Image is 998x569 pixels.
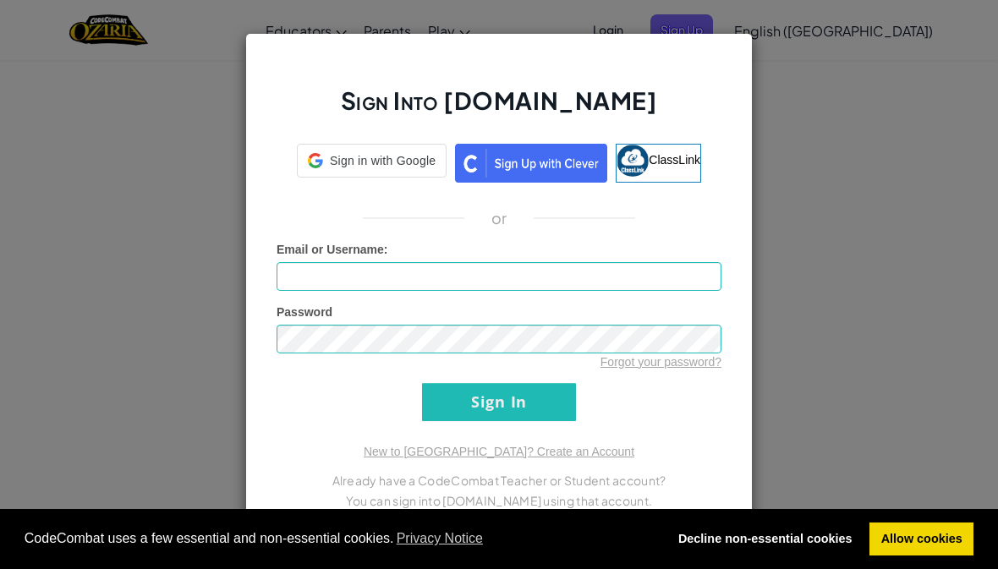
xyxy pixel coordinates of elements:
a: learn more about cookies [394,526,486,551]
a: deny cookies [666,522,864,556]
span: Email or Username [277,243,384,256]
img: clever_sso_button@2x.png [455,144,607,183]
span: CodeCombat uses a few essential and non-essential cookies. [25,526,654,551]
a: allow cookies [869,522,973,556]
p: Already have a CodeCombat Teacher or Student account? [277,470,721,490]
p: You can sign into [DOMAIN_NAME] using that account. [277,490,721,511]
span: ClassLink [649,152,700,166]
a: Forgot your password? [600,355,721,369]
div: Sign in with Google [297,144,447,178]
span: Password [277,305,332,319]
p: or [491,208,507,228]
span: Sign in with Google [330,152,436,169]
label: : [277,241,388,258]
a: Sign in with Google [297,144,447,183]
a: New to [GEOGRAPHIC_DATA]? Create an Account [364,445,634,458]
input: Sign In [422,383,576,421]
h2: Sign Into [DOMAIN_NAME] [277,85,721,134]
img: classlink-logo-small.png [617,145,649,177]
